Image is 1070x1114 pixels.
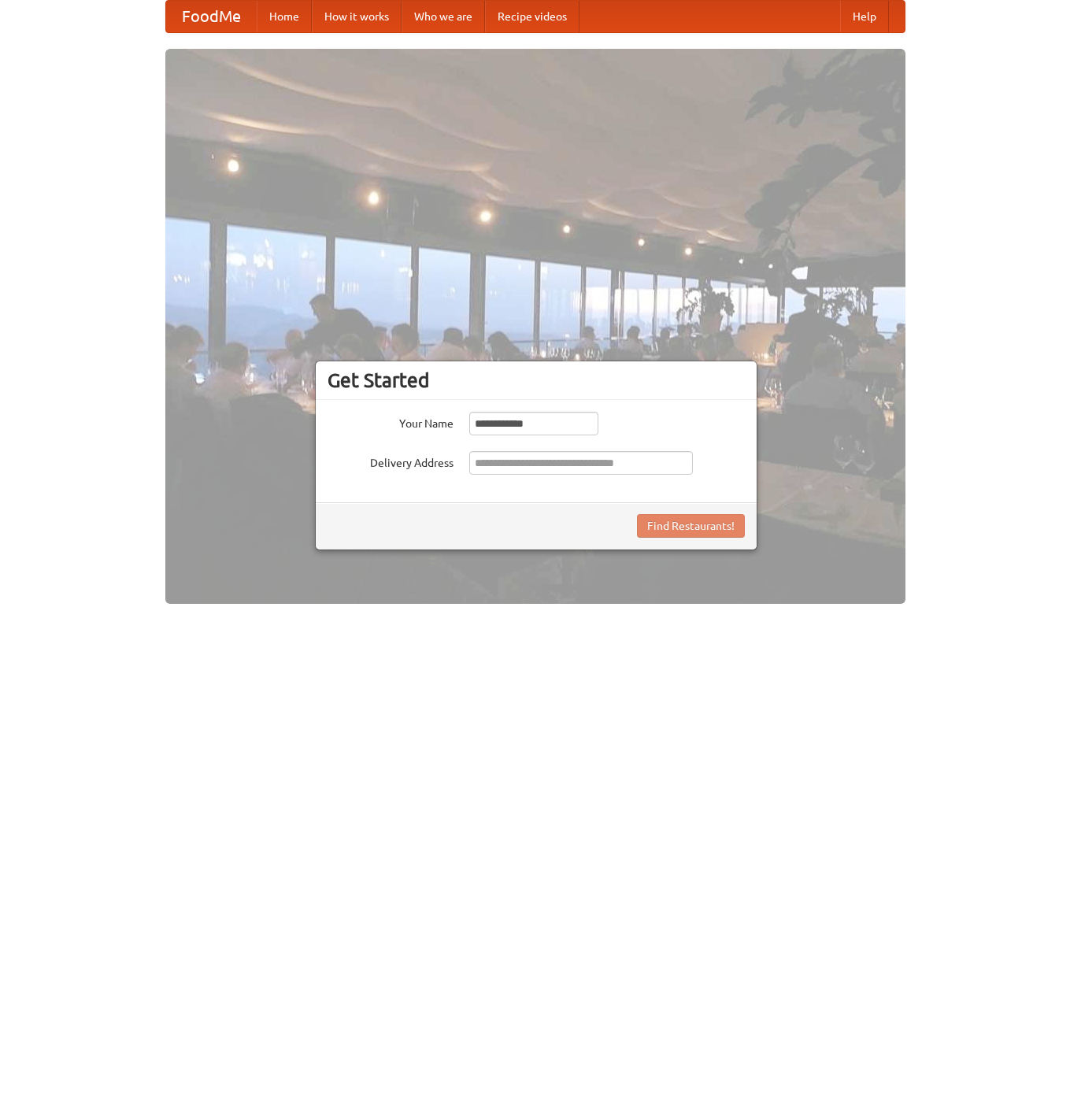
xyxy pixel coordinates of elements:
[312,1,402,32] a: How it works
[485,1,579,32] a: Recipe videos
[840,1,889,32] a: Help
[637,514,745,538] button: Find Restaurants!
[402,1,485,32] a: Who we are
[166,1,257,32] a: FoodMe
[257,1,312,32] a: Home
[328,412,454,431] label: Your Name
[328,451,454,471] label: Delivery Address
[328,368,745,392] h3: Get Started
